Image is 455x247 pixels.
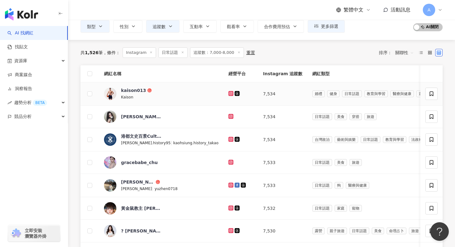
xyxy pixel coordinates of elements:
[258,128,307,151] td: 7,534
[335,136,358,143] span: 藝術與娛樂
[258,106,307,128] td: 7,534
[258,20,304,32] button: 合作費用預估
[158,47,188,58] span: 日常話題
[153,24,166,29] span: 追蹤數
[121,187,152,191] span: [PERSON_NAME]
[227,24,240,29] span: 觀看率
[104,225,116,237] img: KOL Avatar
[121,133,161,139] div: 港都文史百景Culture&History of [GEOGRAPHIC_DATA]
[190,47,244,58] span: 追蹤數：7,000-8,000
[121,87,146,93] div: kaison013
[121,141,171,145] span: [PERSON_NAME].history95
[416,90,429,97] span: 運動
[335,205,347,212] span: 家庭
[379,48,417,58] div: 排序：
[312,159,332,166] span: 日常話題
[104,202,116,214] img: KOL Avatar
[427,6,431,13] span: A
[113,20,142,32] button: 性別
[80,50,103,55] div: 共 筆
[312,113,332,120] span: 日常話題
[258,220,307,242] td: 7,530
[5,8,38,20] img: logo
[383,136,406,143] span: 教育與學習
[349,205,362,212] span: 寵物
[7,101,12,105] span: rise
[342,90,362,97] span: 日常話題
[335,113,347,120] span: 美食
[104,156,116,169] img: KOL Avatar
[312,136,332,143] span: 台灣政治
[321,24,338,29] span: 更多篩選
[327,227,347,234] span: 親子旅遊
[430,222,449,241] iframe: Help Scout Beacon - Open
[25,228,46,239] span: 立即安裝 瀏覽器外掛
[7,30,33,36] a: searchAI 找網紅
[346,182,369,189] span: 醫療與健康
[335,182,343,189] span: 狗
[258,151,307,174] td: 7,533
[123,47,156,58] span: Instagram
[223,65,258,82] th: 經營平台
[183,20,217,32] button: 互動率
[104,202,219,214] a: KOL Avatar黃金鼠教主 [PERSON_NAME]
[344,6,363,13] span: 繁體中文
[361,136,380,143] span: 日常話題
[14,54,27,68] span: 資源庫
[372,227,384,234] span: 美食
[104,110,219,123] a: KOL Avatar[PERSON_NAME]
[258,65,307,82] th: Instagram 追蹤數
[364,90,388,97] span: 教育與學習
[171,140,173,145] span: |
[121,159,158,166] div: gracebabe_chu
[220,20,254,32] button: 觀看率
[120,24,128,29] span: 性別
[14,96,47,110] span: 趨勢分析
[349,113,362,120] span: 穿搭
[391,7,410,13] span: 活動訊息
[104,156,219,169] a: KOL Avatargracebabe_chu
[104,225,219,237] a: KOL Avatar? [PERSON_NAME]柃Jaммy ?‍♀️Q彈肌皮膚管理師
[121,179,154,185] div: [PERSON_NAME]
[8,225,60,242] a: chrome extension立即安裝 瀏覽器外掛
[104,133,116,146] img: KOL Avatar
[33,100,47,106] div: BETA
[409,136,429,143] span: 法政社會
[121,205,161,211] div: 黃金鼠教主 [PERSON_NAME]
[14,110,32,123] span: 競品分析
[258,82,307,106] td: 7,534
[312,205,332,212] span: 日常話題
[7,44,28,50] a: 找貼文
[104,133,219,146] a: KOL Avatar港都文史百景Culture&History of [GEOGRAPHIC_DATA][PERSON_NAME].history95|kaohsiung.history_takao
[146,20,180,32] button: 追蹤數
[327,90,340,97] span: 健身
[121,228,161,234] div: ? [PERSON_NAME]柃Jaммy ?‍♀️Q彈肌皮膚管理師
[104,179,116,192] img: KOL Avatar
[349,227,369,234] span: 日常話題
[307,65,451,82] th: 網紅類型
[390,90,414,97] span: 醫療與健康
[246,50,255,55] div: 重置
[395,48,414,58] span: 關聯性
[99,65,223,82] th: 網紅名稱
[121,95,133,99] span: Kaison
[7,86,32,92] a: 洞察報告
[104,110,116,123] img: KOL Avatar
[312,182,332,189] span: 日常話題
[349,159,362,166] span: 旅遊
[308,20,345,32] button: 更多篩選
[104,88,116,100] img: KOL Avatar
[80,20,110,32] button: 類型
[335,159,347,166] span: 美食
[104,179,219,192] a: KOL Avatar[PERSON_NAME][PERSON_NAME]|yuzhen0718
[87,24,96,29] span: 類型
[190,24,203,29] span: 互動率
[173,141,219,145] span: kaohsiung.history_takao
[258,174,307,197] td: 7,533
[152,186,155,191] span: |
[387,227,406,234] span: 命理占卜
[154,187,177,191] span: yuzhen0718
[264,24,290,29] span: 合作費用預估
[364,113,377,120] span: 旅遊
[258,197,307,220] td: 7,532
